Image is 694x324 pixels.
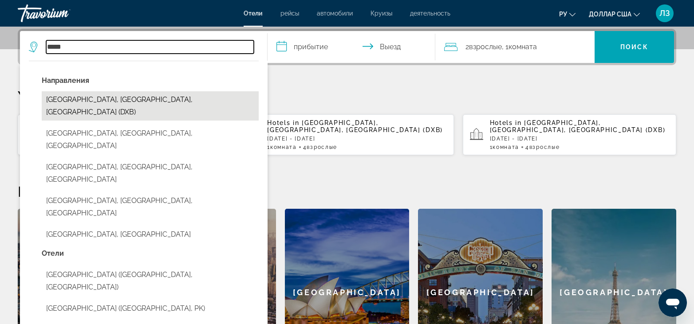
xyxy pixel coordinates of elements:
h2: Рекомендуемые направления [18,182,676,200]
a: Травориум [18,2,106,25]
button: Hotels in [GEOGRAPHIC_DATA], [GEOGRAPHIC_DATA], [GEOGRAPHIC_DATA] (DXB)[DATE] - [DATE]1Комната4Вз... [240,114,453,156]
div: Виджет поиска [20,31,674,63]
span: 1 [490,144,519,150]
span: Взрослые [529,144,560,150]
button: Select city: Dubai Desert, Dubai Emirate, United Arab Emirates [42,159,259,188]
iframe: Кнопка запуска окна обмена сообщениями [659,289,687,317]
font: доллар США [589,11,631,18]
p: Your Recent Searches [18,87,676,105]
span: [GEOGRAPHIC_DATA], [GEOGRAPHIC_DATA], [GEOGRAPHIC_DATA] (DXB) [267,119,443,133]
button: Select hotel: Dubai Hotel (Mingora, PK) [42,300,259,317]
button: Hotels in [GEOGRAPHIC_DATA], [GEOGRAPHIC_DATA], [GEOGRAPHIC_DATA] (DXB)[DATE] - [DATE]1Комната5Вз... [18,114,231,156]
font: 2 [465,43,469,51]
font: , 1 [502,43,509,51]
span: Hotels in [267,119,299,126]
button: Изменить язык [559,8,576,20]
p: City options [42,74,259,87]
a: деятельность [410,10,450,17]
span: Комната [270,144,297,150]
span: Hotels in [490,119,522,126]
font: Комната [509,43,537,51]
span: 4 [525,144,560,150]
button: Поиск [595,31,674,63]
font: Поиск [620,43,648,51]
p: [DATE] - [DATE] [490,136,669,142]
span: 1 [267,144,296,150]
button: Select city: Dubai Emirate, United Arab Emirates [42,226,259,243]
button: Hotels in [GEOGRAPHIC_DATA], [GEOGRAPHIC_DATA], [GEOGRAPHIC_DATA] (DXB)[DATE] - [DATE]1Комната4Вз... [463,114,676,156]
button: Выберите дату заезда и выезда [268,31,436,63]
p: Hotel options [42,247,259,260]
span: [GEOGRAPHIC_DATA], [GEOGRAPHIC_DATA], [GEOGRAPHIC_DATA] (DXB) [490,119,666,133]
button: Путешественники: 2 взрослых, 0 детей [435,31,595,63]
a: автомобили [317,10,353,17]
span: Комната [493,144,519,150]
input: Поиск отеля [46,40,254,54]
button: Select city: Dubai, Dubai Emirate, United Arab Emirates (DXB) [42,91,259,121]
button: Select city: Dubai Healthcare City, Dubai Emirate, United Arab Emirates [42,125,259,154]
span: Взрослые [307,144,337,150]
a: Отели [244,10,263,17]
button: Меню пользователя [653,4,676,23]
font: ру [559,11,567,18]
button: Select hotel: Dubai Hotel (Adler, RU) [42,266,259,296]
font: Взрослые [469,43,502,51]
a: рейсы [280,10,299,17]
span: 4 [303,144,337,150]
button: Select city: Dubai Maritime City, Dubai Emirate, United Arab Emirates [42,192,259,222]
a: Круизы [371,10,392,17]
font: ЛЗ [659,8,670,18]
button: Изменить валюту [589,8,640,20]
p: [DATE] - [DATE] [267,136,446,142]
